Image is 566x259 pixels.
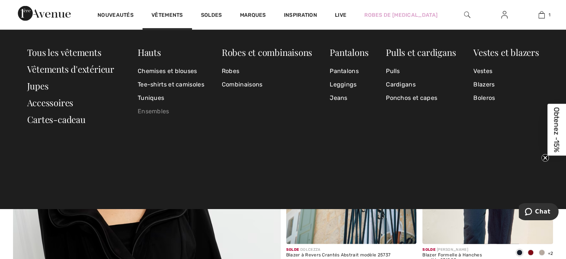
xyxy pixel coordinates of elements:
[422,247,508,253] div: [PERSON_NAME]
[523,10,560,19] a: 1
[364,11,438,19] a: Robes de [MEDICAL_DATA]
[18,6,71,21] img: 1ère Avenue
[27,80,49,92] a: Jupes
[386,91,456,105] a: Ponchos et capes
[464,10,470,19] img: recherche
[549,12,550,18] span: 1
[547,104,566,155] div: Obtenez -15%Close teaser
[286,247,299,252] span: Solde
[473,91,539,105] a: Boleros
[138,105,204,118] a: Ensembles
[386,46,456,58] a: Pulls et cardigans
[335,11,346,19] a: Live
[386,78,456,91] a: Cardigans
[138,78,204,91] a: Tee-shirts et camisoles
[201,12,222,20] a: Soldes
[473,46,539,58] a: Vestes et blazers
[473,78,539,91] a: Blazers
[222,78,312,91] a: Combinaisons
[138,91,204,105] a: Tuniques
[519,203,559,222] iframe: Ouvre un widget dans lequel vous pouvez chatter avec l’un de nos agents
[97,12,134,20] a: Nouveautés
[286,247,391,253] div: DOLCEZZA
[422,247,435,252] span: Solde
[330,78,368,91] a: Leggings
[386,64,456,78] a: Pulls
[284,12,317,20] span: Inspiration
[286,253,391,258] div: Blazer à Revers Crantés Abstrait modèle 25737
[553,107,561,152] span: Obtenez -15%
[240,12,266,20] a: Marques
[501,10,508,19] img: Mes infos
[330,91,368,105] a: Jeans
[27,97,74,108] a: Accessoires
[138,64,204,78] a: Chemises et blouses
[495,10,514,20] a: Se connecter
[541,154,549,161] button: Close teaser
[330,64,368,78] a: Pantalons
[222,46,312,58] a: Robes et combinaisons
[138,46,161,58] a: Hauts
[151,12,183,20] a: Vêtements
[473,64,539,78] a: Vestes
[27,46,102,58] a: Tous les vêtements
[330,46,368,58] a: Pantalons
[538,10,545,19] img: Mon panier
[547,251,553,256] span: +2
[27,113,86,125] a: Cartes-cadeau
[222,64,312,78] a: Robes
[27,63,114,75] a: Vêtements d'extérieur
